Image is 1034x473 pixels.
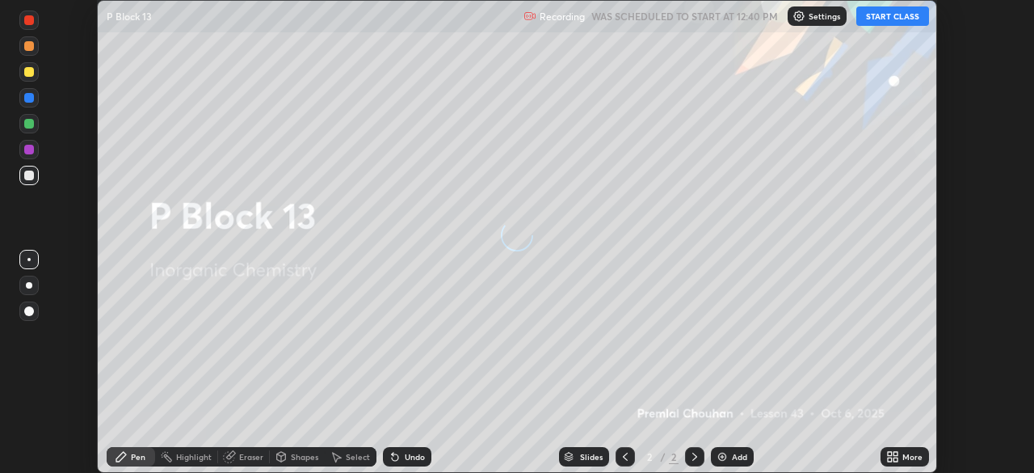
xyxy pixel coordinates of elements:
div: Pen [131,453,145,461]
div: Select [346,453,370,461]
div: Highlight [176,453,212,461]
img: recording.375f2c34.svg [523,10,536,23]
h5: WAS SCHEDULED TO START AT 12:40 PM [591,9,778,23]
div: Slides [580,453,603,461]
div: Eraser [239,453,263,461]
div: 2 [641,452,658,462]
button: START CLASS [856,6,929,26]
div: / [661,452,666,462]
div: More [902,453,923,461]
p: Settings [809,12,840,20]
div: 2 [669,450,679,464]
div: Shapes [291,453,318,461]
div: Undo [405,453,425,461]
img: class-settings-icons [792,10,805,23]
p: Recording [540,11,585,23]
img: add-slide-button [716,450,729,463]
div: Add [732,453,747,461]
p: P Block 13 [107,10,152,23]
